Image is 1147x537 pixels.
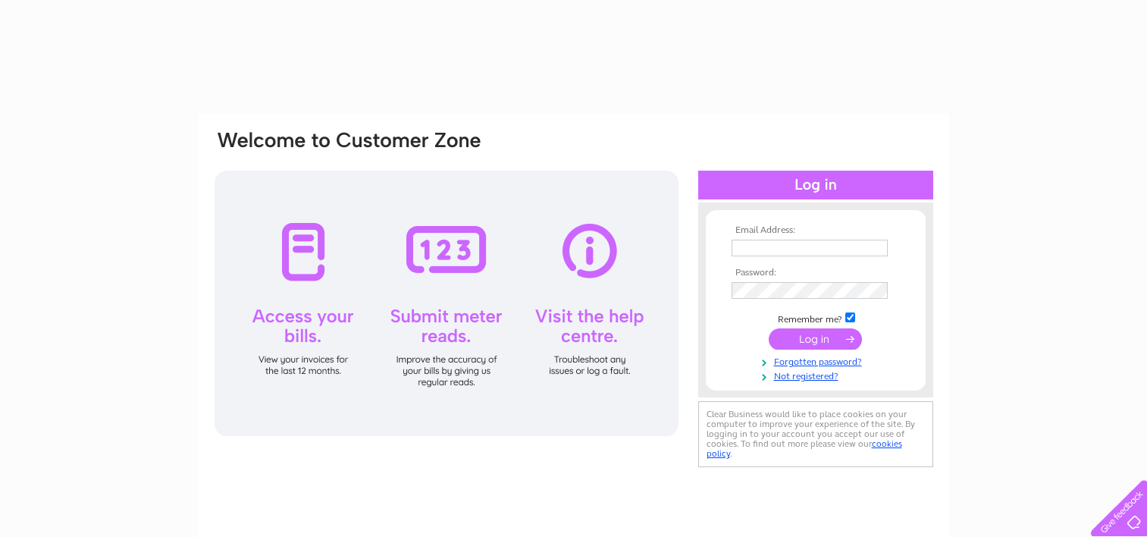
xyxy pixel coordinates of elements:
[769,328,862,350] input: Submit
[728,225,904,236] th: Email Address:
[707,438,902,459] a: cookies policy
[728,310,904,325] td: Remember me?
[732,368,904,382] a: Not registered?
[732,353,904,368] a: Forgotten password?
[728,268,904,278] th: Password:
[698,401,933,467] div: Clear Business would like to place cookies on your computer to improve your experience of the sit...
